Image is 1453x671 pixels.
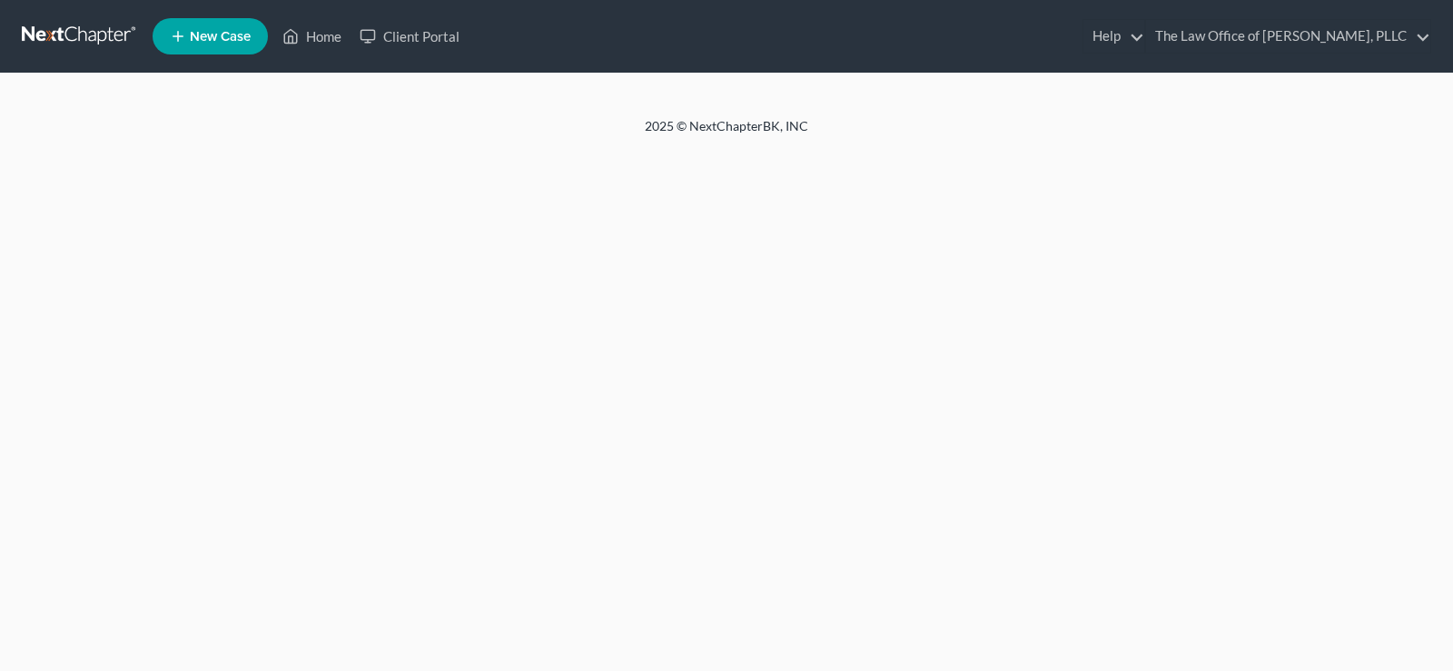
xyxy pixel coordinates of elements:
a: Client Portal [351,20,469,53]
new-legal-case-button: New Case [153,18,268,54]
div: 2025 © NextChapterBK, INC [209,117,1244,150]
a: Help [1083,20,1144,53]
a: Home [273,20,351,53]
a: The Law Office of [PERSON_NAME], PLLC [1146,20,1430,53]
